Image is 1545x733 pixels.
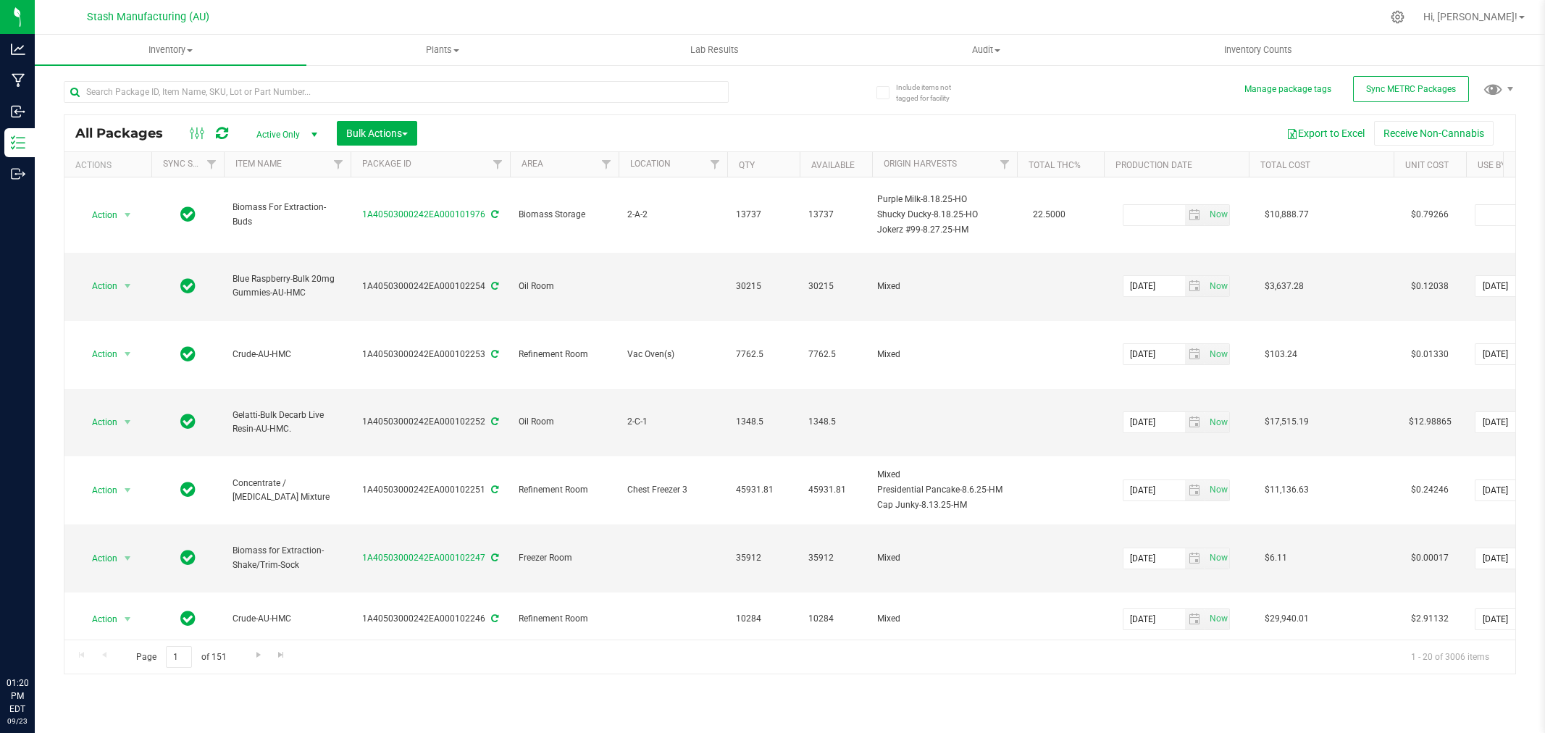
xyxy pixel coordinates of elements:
span: Sync METRC Packages [1366,84,1456,94]
a: Location [630,159,671,169]
span: In Sync [180,411,196,432]
span: 13737 [736,208,791,222]
span: 2-A-2 [627,208,719,222]
td: $0.12038 [1394,253,1466,321]
span: Crude-AU-HMC [233,348,342,361]
button: Receive Non-Cannabis [1374,121,1494,146]
a: Filter [703,152,727,177]
td: $12.98865 [1394,389,1466,457]
span: select [1185,344,1206,364]
a: Filter [595,152,619,177]
div: 1A40503000242EA000102254 [348,280,512,293]
button: Sync METRC Packages [1353,76,1469,102]
td: $0.01330 [1394,321,1466,389]
span: select [1185,480,1206,500]
span: Action [79,609,118,629]
span: In Sync [180,276,196,296]
span: In Sync [180,204,196,225]
span: Sync from Compliance System [489,349,498,359]
div: Value 3: Cap Junky-8.13.25-HM [877,498,1013,512]
p: 01:20 PM EDT [7,677,28,716]
span: Oil Room [519,415,610,429]
inline-svg: Inventory [11,135,25,150]
span: select [1205,412,1229,432]
a: 1A40503000242EA000101976 [362,209,485,219]
span: Action [79,344,118,364]
span: Vac Oven(s) [627,348,719,361]
div: Value 1: Mixed [877,551,1013,565]
div: Value 1: Mixed [877,348,1013,361]
span: $6.11 [1257,548,1294,569]
span: Set Current date [1206,344,1231,365]
input: 1 [166,646,192,669]
span: 30215 [808,280,863,293]
span: Action [79,412,118,432]
button: Manage package tags [1244,83,1331,96]
span: Freezer Room [519,551,610,565]
div: Value 3: Jokerz #99-8.27.25-HM [877,223,1013,237]
span: Biomass For Extraction-Buds [233,201,342,228]
span: 1348.5 [736,415,791,429]
span: select [119,276,137,296]
span: select [119,548,137,569]
span: 10284 [808,612,863,626]
button: Bulk Actions [337,121,417,146]
span: select [1205,480,1229,500]
a: Inventory [35,35,306,65]
a: Audit [850,35,1122,65]
a: Origin Harvests [884,159,957,169]
span: Audit [851,43,1121,56]
span: select [119,412,137,432]
span: Action [79,548,118,569]
td: $0.24246 [1394,456,1466,524]
inline-svg: Manufacturing [11,73,25,88]
span: Action [79,276,118,296]
div: Actions [75,160,146,170]
span: select [1205,205,1229,225]
td: $0.00017 [1394,524,1466,592]
inline-svg: Inbound [11,104,25,119]
a: Use By [1478,160,1506,170]
inline-svg: Outbound [11,167,25,181]
span: Page of 151 [124,646,238,669]
td: $0.79266 [1394,177,1466,253]
span: Biomass for Extraction-Shake/Trim-Sock [233,544,342,571]
iframe: Resource center [14,617,58,661]
span: Set Current date [1206,204,1231,225]
div: 1A40503000242EA000102246 [348,612,512,626]
span: Sync from Compliance System [489,553,498,563]
span: Crude-AU-HMC [233,612,342,626]
span: $10,888.77 [1257,204,1316,225]
span: select [1185,276,1206,296]
a: Sync Status [163,159,219,169]
span: select [1185,548,1206,569]
span: select [1185,412,1206,432]
div: 1A40503000242EA000102253 [348,348,512,361]
span: Set Current date [1206,608,1231,629]
span: Include items not tagged for facility [896,82,968,104]
span: 35912 [808,551,863,565]
inline-svg: Analytics [11,42,25,56]
span: Stash Manufacturing (AU) [87,11,209,23]
div: Value 1: Mixed [877,612,1013,626]
span: $3,637.28 [1257,276,1311,297]
a: Filter [993,152,1017,177]
span: 13737 [808,208,863,222]
span: 45931.81 [736,483,791,497]
span: Plants [307,43,577,56]
span: Action [79,480,118,500]
a: Filter [486,152,510,177]
td: $2.91132 [1394,592,1466,647]
span: $29,940.01 [1257,608,1316,629]
span: 35912 [736,551,791,565]
span: In Sync [180,548,196,568]
a: Production Date [1115,160,1192,170]
a: Go to the last page [271,646,292,666]
span: Chest Freezer 3 [627,483,719,497]
span: 22.5000 [1026,204,1073,225]
a: 1A40503000242EA000102247 [362,553,485,563]
a: Go to the next page [248,646,269,666]
div: Manage settings [1389,10,1407,24]
span: In Sync [180,608,196,629]
span: Set Current date [1206,548,1231,569]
